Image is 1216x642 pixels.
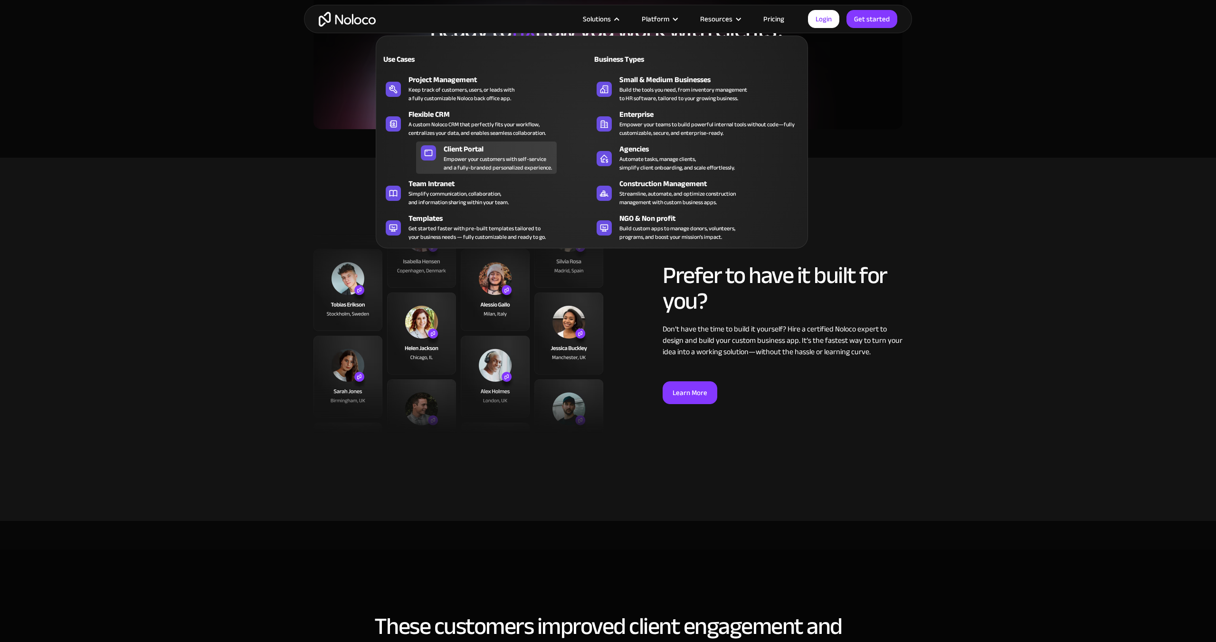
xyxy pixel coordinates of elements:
div: Simplify communication, collaboration, and information sharing within your team. [408,189,509,207]
div: Resources [700,13,732,25]
a: home [319,12,376,27]
a: Team IntranetSimplify communication, collaboration,and information sharing within your team. [381,176,592,208]
div: Platform [630,13,688,25]
div: Client Portal [444,143,561,155]
a: Project ManagementKeep track of customers, users, or leads witha fully customizable Noloco back o... [381,72,592,104]
a: Learn More [663,381,717,404]
a: Get started [846,10,897,28]
div: Streamline, automate, and optimize construction management with custom business apps. [619,189,736,207]
div: Agencies [619,143,807,155]
div: Keep track of customers, users, or leads with a fully customizable Noloco back office app. [408,85,514,103]
a: AgenciesAutomate tasks, manage clients,simplify client onboarding, and scale effortlessly. [592,142,803,174]
a: TemplatesGet started faster with pre-built templates tailored toyour business needs — fully custo... [381,211,592,243]
div: Templates [408,213,596,224]
div: Flexible CRM [408,109,596,120]
div: Enterprise [619,109,807,120]
a: Flexible CRMA custom Noloco CRM that perfectly fits your workflow,centralizes your data, and enab... [381,107,592,139]
div: Automate tasks, manage clients, simplify client onboarding, and scale effortlessly. [619,155,735,172]
a: Construction ManagementStreamline, automate, and optimize constructionmanagement with custom busi... [592,176,803,208]
h2: Prefer to have it built for you? [663,263,902,314]
a: Small & Medium BusinessesBuild the tools you need, from inventory managementto HR software, tailo... [592,72,803,104]
div: Business Types [592,54,693,65]
div: Project Management [408,74,596,85]
div: Build custom apps to manage donors, volunteers, programs, and boost your mission’s impact. [619,224,735,241]
div: Small & Medium Businesses [619,74,807,85]
div: Empower your teams to build powerful internal tools without code—fully customizable, secure, and ... [619,120,798,137]
nav: Solutions [376,22,808,248]
a: Login [808,10,839,28]
div: Platform [642,13,669,25]
div: Allow your team to efficiently manage client data while customers enjoy self-service access. Full... [313,57,902,68]
div: Use Cases [381,54,483,65]
a: NGO & Non profitBuild custom apps to manage donors, volunteers,programs, and boost your mission’s... [592,211,803,243]
a: Use Cases [381,48,592,70]
div: NGO & Non profit [619,213,807,224]
div: Construction Management [619,178,807,189]
div: Resources [688,13,751,25]
div: Get started faster with pre-built templates tailored to your business needs — fully customizable ... [408,224,546,241]
div: Build the tools you need, from inventory management to HR software, tailored to your growing busi... [619,85,747,103]
div: Solutions [583,13,611,25]
a: Business Types [592,48,803,70]
a: Pricing [751,13,796,25]
a: Client PortalEmpower your customers with self-serviceand a fully-branded personalized experience. [416,142,557,174]
div: Empower your customers with self-service and a fully-branded personalized experience. [444,155,552,172]
div: A custom Noloco CRM that perfectly fits your workflow, centralizes your data, and enables seamles... [408,120,546,137]
a: EnterpriseEmpower your teams to build powerful internal tools without code—fully customizable, se... [592,107,803,139]
div: Team Intranet [408,178,596,189]
div: Don’t have the time to build it yourself? Hire a certified Noloco expert to design and build your... [663,323,902,358]
div: Solutions [571,13,630,25]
